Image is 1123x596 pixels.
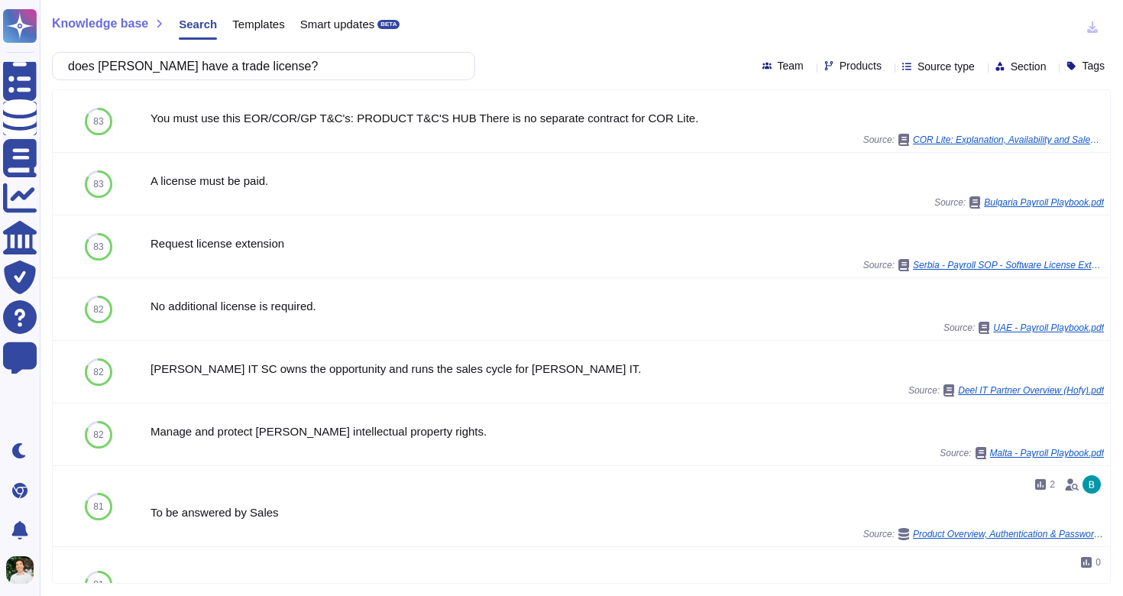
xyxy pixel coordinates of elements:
img: user [1083,475,1101,494]
span: Section [1011,61,1047,72]
span: 82 [93,305,103,314]
span: Product Overview, Authentication & Password Policy [913,530,1104,539]
span: 81 [93,502,103,511]
span: Source: [943,322,1104,334]
span: Source: [940,447,1104,459]
div: Manage and protect [PERSON_NAME] intellectual property rights. [150,426,1104,437]
button: user [3,553,44,587]
span: Source: [863,528,1104,540]
span: 83 [93,117,103,126]
div: A license must be paid. [150,175,1104,186]
span: 0 [1095,558,1101,567]
span: 82 [93,430,103,439]
span: COR Lite: Explanation, Availability and Sales Process.pdf [913,135,1104,144]
span: Source: [863,259,1104,271]
span: 81 [93,580,103,589]
div: You must use this EOR/COR/GP T&C's: PRODUCT T&C'S HUB There is no separate contract for COR Lite. [150,112,1104,124]
span: Products [840,60,882,71]
span: Source: [908,384,1104,397]
input: Search a question or template... [60,53,459,79]
span: Knowledge base [52,18,148,30]
span: Deel IT Partner Overview (Hofy).pdf [958,386,1104,395]
span: Bulgaria Payroll Playbook.pdf [984,198,1104,207]
span: 83 [93,180,103,189]
span: 83 [93,242,103,251]
span: Source: [934,196,1104,209]
div: To be answered by Sales [150,507,1104,518]
span: 82 [93,368,103,377]
div: [PERSON_NAME] IT SC owns the opportunity and runs the sales cycle for [PERSON_NAME] IT. [150,363,1104,374]
div: Request license extension [150,238,1104,249]
span: Templates [232,18,284,30]
span: Malta - Payroll Playbook.pdf [990,449,1104,458]
span: Source: [863,134,1104,146]
span: Smart updates [300,18,375,30]
span: UAE - Payroll Playbook.pdf [993,323,1104,332]
span: Search [179,18,217,30]
span: Team [778,60,804,71]
div: No additional license is required. [150,300,1104,312]
div: Yes [150,581,1104,593]
span: Serbia - Payroll SOP - Software License Extension.pdf [913,261,1104,270]
div: BETA [377,20,400,29]
span: 2 [1050,480,1055,489]
img: user [6,556,34,584]
span: Tags [1082,60,1105,71]
span: Source type [917,61,975,72]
